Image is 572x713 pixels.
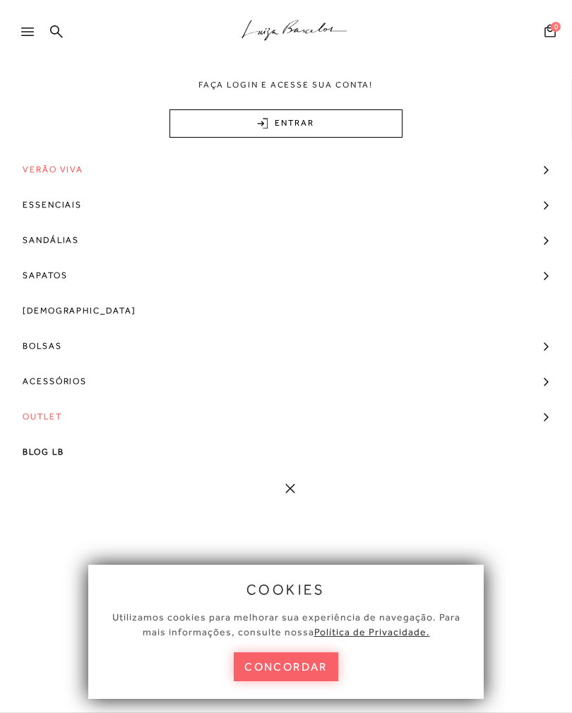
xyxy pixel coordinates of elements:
span: Sapatos [23,258,67,293]
span: Sandálias [23,222,79,258]
span: Utilizamos cookies para melhorar sua experiência de navegação. Para mais informações, consulte nossa [112,611,460,637]
button: concordar [234,652,338,681]
span: 0 [551,22,561,32]
span: Verão Viva [23,152,83,187]
span: BLOG LB [23,434,64,469]
button: 0 [540,23,560,42]
span: cookies [246,582,326,597]
a: Política de Privacidade. [314,626,430,637]
a: ENTRAR [169,109,403,138]
span: [DEMOGRAPHIC_DATA] [23,293,136,328]
span: Essenciais [23,187,82,222]
span: Acessórios [23,364,87,399]
span: Bolsas [23,328,62,364]
span: Outlet [23,399,62,434]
